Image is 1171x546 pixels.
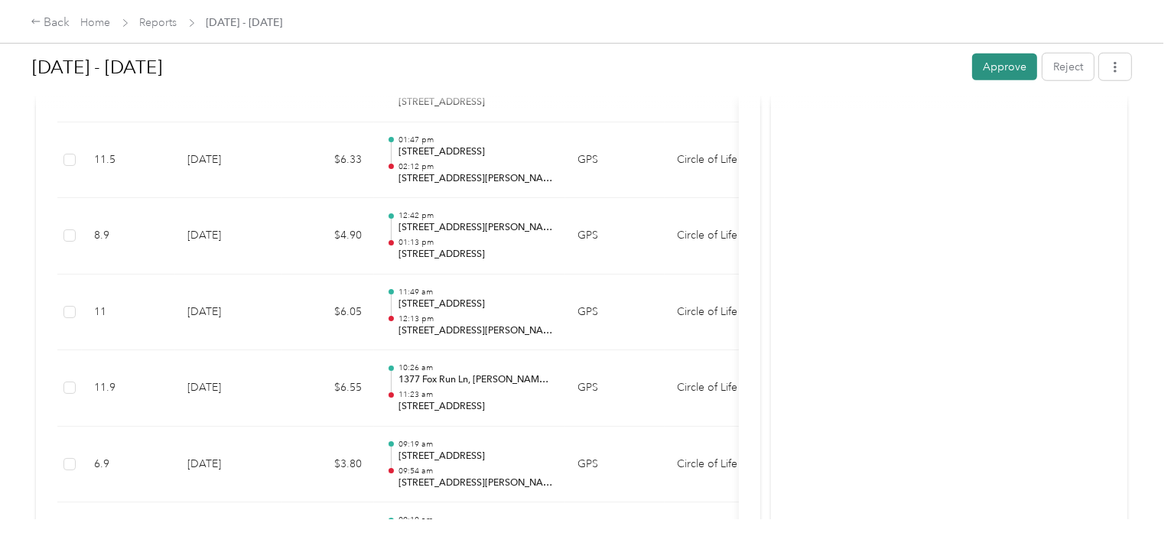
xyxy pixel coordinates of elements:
[398,161,553,172] p: 02:12 pm
[282,350,374,427] td: $6.55
[565,122,665,199] td: GPS
[398,145,553,159] p: [STREET_ADDRESS]
[175,122,282,199] td: [DATE]
[665,275,779,351] td: Circle of Life
[81,16,111,29] a: Home
[1043,54,1094,80] button: Reject
[665,427,779,503] td: Circle of Life
[282,427,374,503] td: $3.80
[398,172,553,186] p: [STREET_ADDRESS][PERSON_NAME]
[82,350,175,427] td: 11.9
[398,221,553,235] p: [STREET_ADDRESS][PERSON_NAME]
[565,275,665,351] td: GPS
[398,324,553,338] p: [STREET_ADDRESS][PERSON_NAME]
[565,350,665,427] td: GPS
[82,427,175,503] td: 6.9
[398,362,553,373] p: 10:26 am
[398,210,553,221] p: 12:42 pm
[82,122,175,199] td: 11.5
[207,15,283,31] span: [DATE] - [DATE]
[398,287,553,297] p: 11:49 am
[175,350,282,427] td: [DATE]
[398,248,553,262] p: [STREET_ADDRESS]
[282,198,374,275] td: $4.90
[175,427,282,503] td: [DATE]
[665,198,779,275] td: Circle of Life
[398,515,553,525] p: 09:10 am
[398,297,553,311] p: [STREET_ADDRESS]
[398,400,553,414] p: [STREET_ADDRESS]
[398,450,553,463] p: [STREET_ADDRESS]
[398,373,553,387] p: 1377 Fox Run Ln, [PERSON_NAME], AR 72727, [GEOGRAPHIC_DATA]
[972,54,1037,80] button: Approve
[398,135,553,145] p: 01:47 pm
[665,122,779,199] td: Circle of Life
[398,314,553,324] p: 12:13 pm
[140,16,177,29] a: Reports
[398,389,553,400] p: 11:23 am
[32,49,961,86] h1: Aug 17 - 30, 2025
[1085,460,1171,546] iframe: Everlance-gr Chat Button Frame
[565,427,665,503] td: GPS
[31,14,70,32] div: Back
[565,198,665,275] td: GPS
[82,275,175,351] td: 11
[82,198,175,275] td: 8.9
[665,350,779,427] td: Circle of Life
[175,275,282,351] td: [DATE]
[398,476,553,490] p: [STREET_ADDRESS][PERSON_NAME]
[175,198,282,275] td: [DATE]
[398,466,553,476] p: 09:54 am
[398,439,553,450] p: 09:19 am
[282,275,374,351] td: $6.05
[398,237,553,248] p: 01:13 pm
[282,122,374,199] td: $6.33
